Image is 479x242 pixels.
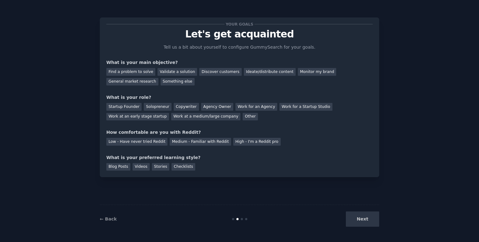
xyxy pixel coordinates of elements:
div: Work at an early stage startup [106,113,169,121]
div: Work for an Agency [235,103,277,111]
div: Work for a Startup Studio [279,103,332,111]
div: General market research [106,78,158,86]
div: Blog Posts [106,163,130,171]
div: Videos [133,163,150,171]
span: Your goals [225,21,254,27]
a: ← Back [100,216,117,221]
div: Monitor my brand [298,68,336,76]
p: Let's get acquainted [106,29,373,40]
div: Low - Have never tried Reddit [106,138,167,146]
div: Validate a solution [157,68,197,76]
div: How comfortable are you with Reddit? [106,129,373,136]
div: Solopreneur [144,103,171,111]
div: Discover customers [199,68,241,76]
div: Work at a medium/large company [171,113,240,121]
div: Ideate/distribute content [244,68,296,76]
p: Tell us a bit about yourself to configure GummySearch for your goals. [161,44,318,51]
div: Stories [152,163,169,171]
div: Agency Owner [201,103,233,111]
div: Something else [161,78,195,86]
div: What is your role? [106,94,373,101]
div: Find a problem to solve [106,68,155,76]
div: What is your main objective? [106,59,373,66]
div: Checklists [172,163,195,171]
div: What is your preferred learning style? [106,154,373,161]
div: Copywriter [174,103,199,111]
div: Other [243,113,258,121]
div: Medium - Familiar with Reddit [170,138,231,146]
div: High - I'm a Reddit pro [233,138,281,146]
div: Startup Founder [106,103,142,111]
